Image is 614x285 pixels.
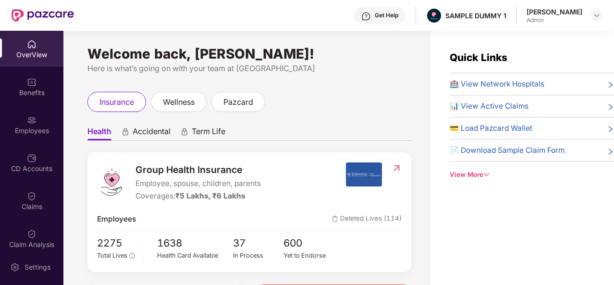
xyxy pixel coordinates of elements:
[135,178,261,189] span: Employee, spouse, children, parents
[97,213,136,225] span: Employees
[12,9,74,22] img: New Pazcare Logo
[27,77,37,87] img: svg+xml;base64,PHN2ZyBpZD0iQmVuZWZpdHMiIHhtbG5zPSJodHRwOi8vd3d3LnczLm9yZy8yMDAwL3N2ZyIgd2lkdGg9Ij...
[27,39,37,49] img: svg+xml;base64,PHN2ZyBpZD0iSG9tZSIgeG1sbnM9Imh0dHA6Ly93d3cudzMub3JnLzIwMDAvc3ZnIiB3aWR0aD0iMjAiIG...
[450,51,507,63] span: Quick Links
[135,162,261,177] span: Group Health Insurance
[450,145,565,156] span: 📄 Download Sample Claim Form
[97,252,127,259] span: Total Lives
[527,16,582,24] div: Admin
[157,235,233,251] span: 1638
[332,213,402,225] span: Deleted Lives (114)
[445,11,506,20] div: SAMPLE DUMMY 1
[27,115,37,125] img: svg+xml;base64,PHN2ZyBpZD0iRW1wbG95ZWVzIiB4bWxucz0iaHR0cDovL3d3dy53My5vcmcvMjAwMC9zdmciIHdpZHRoPS...
[97,168,126,197] img: logo
[607,102,614,112] span: right
[283,251,334,260] div: Yet to Endorse
[223,96,253,108] span: pazcard
[392,163,402,173] img: RedirectIcon
[283,235,334,251] span: 600
[607,147,614,156] span: right
[375,12,398,19] div: Get Help
[607,80,614,90] span: right
[180,127,189,136] div: animation
[10,262,20,272] img: svg+xml;base64,PHN2ZyBpZD0iU2V0dGluZy0yMHgyMCIgeG1sbnM9Imh0dHA6Ly93d3cudzMub3JnLzIwMDAvc3ZnIiB3aW...
[483,172,490,178] span: down
[27,191,37,201] img: svg+xml;base64,PHN2ZyBpZD0iQ2xhaW0iIHhtbG5zPSJodHRwOi8vd3d3LnczLm9yZy8yMDAwL3N2ZyIgd2lkdGg9IjIwIi...
[99,96,134,108] span: insurance
[133,126,171,140] span: Accidental
[332,216,338,222] img: deleteIcon
[361,12,371,21] img: svg+xml;base64,PHN2ZyBpZD0iSGVscC0zMngzMiIgeG1sbnM9Imh0dHA6Ly93d3cudzMub3JnLzIwMDAvc3ZnIiB3aWR0aD...
[450,170,614,180] div: View More
[593,12,601,19] img: svg+xml;base64,PHN2ZyBpZD0iRHJvcGRvd24tMzJ4MzIiIHhtbG5zPSJodHRwOi8vd3d3LnczLm9yZy8yMDAwL3N2ZyIgd2...
[175,191,246,200] span: ₹5 Lakhs, ₹6 Lakhs
[121,127,130,136] div: animation
[87,50,411,58] div: Welcome back, [PERSON_NAME]!
[346,162,382,186] img: insurerIcon
[129,253,135,258] span: info-circle
[163,96,195,108] span: wellness
[87,126,111,140] span: Health
[527,7,582,16] div: [PERSON_NAME]
[450,100,528,112] span: 📊 View Active Claims
[87,62,411,74] div: Here is what’s going on with your team at [GEOGRAPHIC_DATA]
[22,262,53,272] div: Settings
[427,9,441,23] img: Pazcare_Alternative_logo-01-01.png
[450,123,532,134] span: 💳 Load Pazcard Wallet
[450,78,544,90] span: 🏥 View Network Hospitals
[233,235,284,251] span: 37
[27,229,37,239] img: svg+xml;base64,PHN2ZyBpZD0iQ2xhaW0iIHhtbG5zPSJodHRwOi8vd3d3LnczLm9yZy8yMDAwL3N2ZyIgd2lkdGg9IjIwIi...
[233,251,284,260] div: In Process
[27,153,37,163] img: svg+xml;base64,PHN2ZyBpZD0iQ0RfQWNjb3VudHMiIGRhdGEtbmFtZT0iQ0QgQWNjb3VudHMiIHhtbG5zPSJodHRwOi8vd3...
[607,124,614,134] span: right
[135,190,261,202] div: Coverages:
[192,126,225,140] span: Term Life
[157,251,233,260] div: Health Card Available
[97,235,135,251] span: 2275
